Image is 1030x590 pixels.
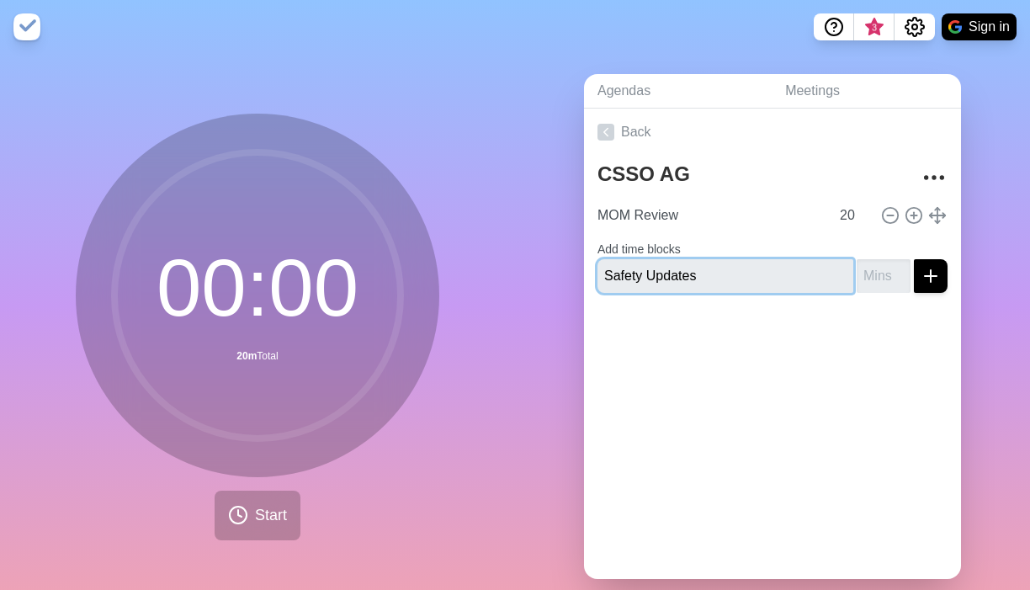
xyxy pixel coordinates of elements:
[13,13,40,40] img: timeblocks logo
[215,491,300,540] button: Start
[942,13,1017,40] button: Sign in
[868,21,881,35] span: 3
[591,199,830,232] input: Name
[597,259,853,293] input: Name
[584,109,961,156] a: Back
[854,13,895,40] button: What’s new
[255,504,287,527] span: Start
[948,20,962,34] img: google logo
[833,199,873,232] input: Mins
[584,74,772,109] a: Agendas
[814,13,854,40] button: Help
[895,13,935,40] button: Settings
[857,259,911,293] input: Mins
[772,74,961,109] a: Meetings
[917,161,951,194] button: More
[597,242,681,256] label: Add time blocks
